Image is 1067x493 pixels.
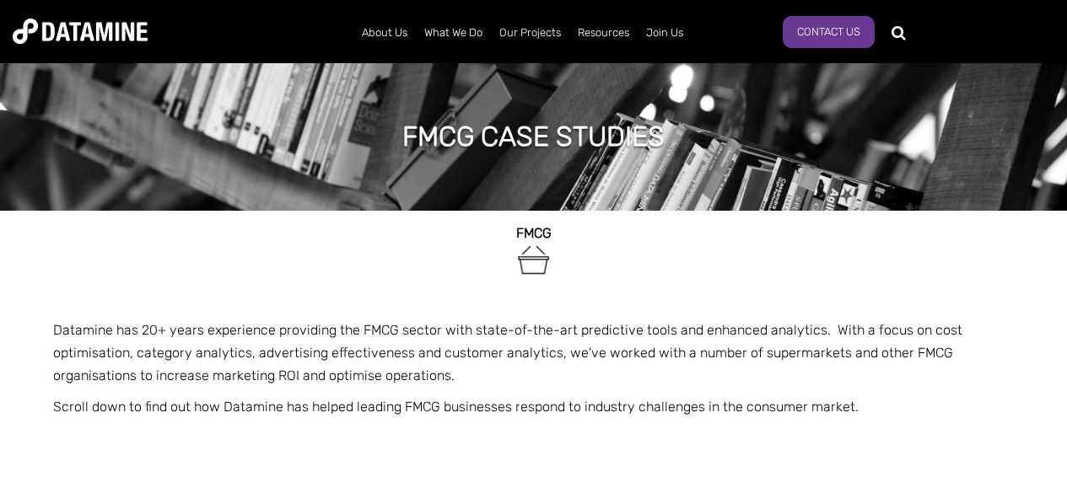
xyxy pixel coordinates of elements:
[416,11,491,55] a: What We Do
[353,11,416,55] a: About Us
[638,11,692,55] a: Join Us
[402,118,665,155] h1: FMCG case studies
[491,11,569,55] a: Our Projects
[53,395,1015,418] p: Scroll down to find out how Datamine has helped leading FMCG businesses respond to industry chall...
[515,241,552,279] img: FMCG-1
[783,16,875,48] a: Contact Us
[53,226,1015,241] h2: FMCG
[569,11,638,55] a: Resources
[13,19,148,44] img: Datamine
[53,319,1015,388] p: Datamine has 20+ years experience providing the FMCG sector with state-of-the-art predictive tool...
